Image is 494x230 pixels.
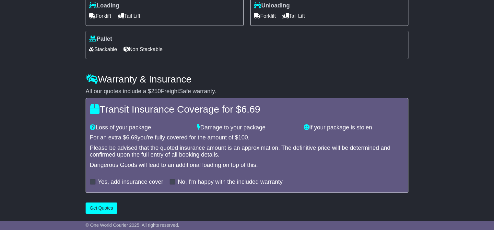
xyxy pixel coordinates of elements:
[86,203,117,214] button: Get Quotes
[300,124,407,131] div: If your package is stolen
[178,179,283,186] label: No, I'm happy with the included warranty
[151,88,161,94] span: 250
[98,179,163,186] label: Yes, add insurance cover
[254,2,290,9] label: Unloading
[238,134,248,141] span: 100
[118,11,140,21] span: Tail Lift
[86,88,408,95] div: All our quotes include a $ FreightSafe warranty.
[89,2,119,9] label: Loading
[194,124,300,131] div: Damage to your package
[90,134,404,141] div: For an extra $ you're fully covered for the amount of $ .
[89,44,117,54] span: Stackable
[86,223,179,228] span: © One World Courier 2025. All rights reserved.
[89,36,112,43] label: Pallet
[126,134,137,141] span: 6.69
[90,145,404,159] div: Please be advised that the quoted insurance amount is an approximation. The definitive price will...
[90,104,404,115] h4: Transit Insurance Coverage for $
[89,11,111,21] span: Forklift
[254,11,276,21] span: Forklift
[90,162,404,169] div: Dangerous Goods will lead to an additional loading on top of this.
[86,74,408,84] h4: Warranty & Insurance
[123,44,162,54] span: Non Stackable
[282,11,305,21] span: Tail Lift
[87,124,194,131] div: Loss of your package
[241,104,260,115] span: 6.69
